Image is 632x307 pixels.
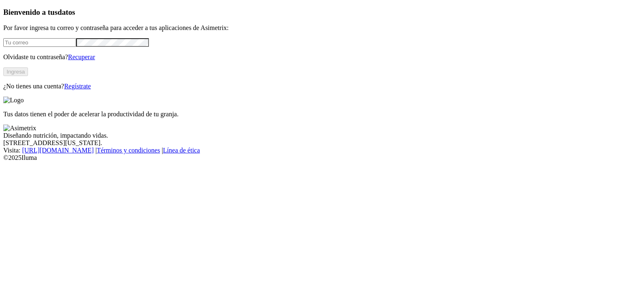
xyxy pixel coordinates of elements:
[58,8,75,16] span: datos
[3,111,629,118] p: Tus datos tienen el poder de acelerar la productividad de tu granja.
[68,53,95,60] a: Recuperar
[3,97,24,104] img: Logo
[64,83,91,90] a: Regístrate
[163,147,200,154] a: Línea de ética
[3,24,629,32] p: Por favor ingresa tu correo y contraseña para acceder a tus aplicaciones de Asimetrix:
[3,132,629,139] div: Diseñando nutrición, impactando vidas.
[3,67,28,76] button: Ingresa
[3,38,76,47] input: Tu correo
[97,147,160,154] a: Términos y condiciones
[3,154,629,162] div: © 2025 Iluma
[22,147,94,154] a: [URL][DOMAIN_NAME]
[3,83,629,90] p: ¿No tienes una cuenta?
[3,139,629,147] div: [STREET_ADDRESS][US_STATE].
[3,125,36,132] img: Asimetrix
[3,147,629,154] div: Visita : | |
[3,53,629,61] p: Olvidaste tu contraseña?
[3,8,629,17] h3: Bienvenido a tus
